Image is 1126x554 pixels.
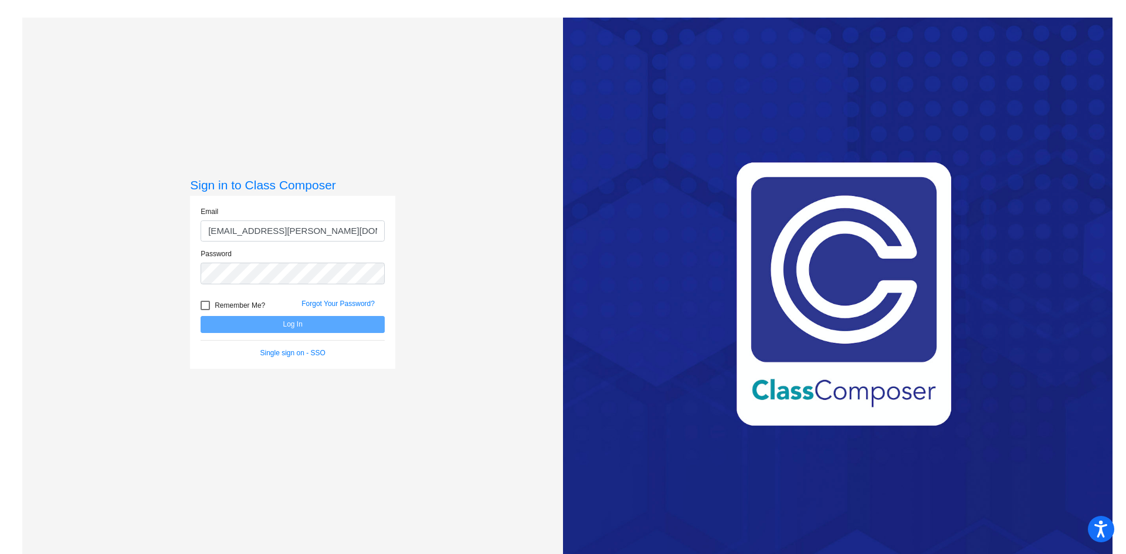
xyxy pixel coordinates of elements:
[301,300,375,308] a: Forgot Your Password?
[201,316,385,333] button: Log In
[190,178,395,192] h3: Sign in to Class Composer
[201,206,218,217] label: Email
[215,298,265,312] span: Remember Me?
[260,349,325,357] a: Single sign on - SSO
[201,249,232,259] label: Password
